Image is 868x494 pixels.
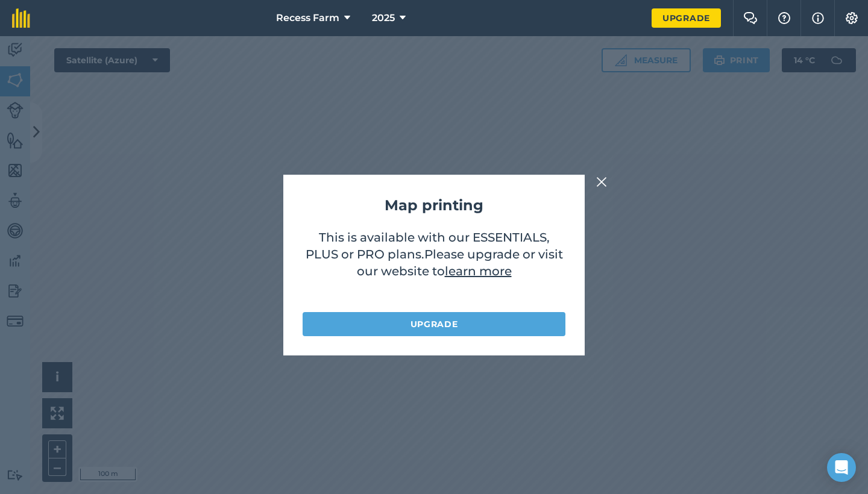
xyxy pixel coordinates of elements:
[844,12,859,24] img: A cog icon
[596,175,607,189] img: svg+xml;base64,PHN2ZyB4bWxucz0iaHR0cDovL3d3dy53My5vcmcvMjAwMC9zdmciIHdpZHRoPSIyMiIgaGVpZ2h0PSIzMC...
[276,11,339,25] span: Recess Farm
[777,12,791,24] img: A question mark icon
[12,8,30,28] img: fieldmargin Logo
[812,11,824,25] img: svg+xml;base64,PHN2ZyB4bWxucz0iaHR0cDovL3d3dy53My5vcmcvMjAwMC9zdmciIHdpZHRoPSIxNyIgaGVpZ2h0PSIxNy...
[652,8,721,28] a: Upgrade
[372,11,395,25] span: 2025
[303,312,565,336] a: Upgrade
[357,247,563,278] span: Please upgrade or visit our website to
[303,229,565,300] p: This is available with our ESSENTIALS, PLUS or PRO plans .
[827,453,856,482] div: Open Intercom Messenger
[303,194,565,217] h2: Map printing
[743,12,758,24] img: Two speech bubbles overlapping with the left bubble in the forefront
[445,264,512,278] a: learn more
